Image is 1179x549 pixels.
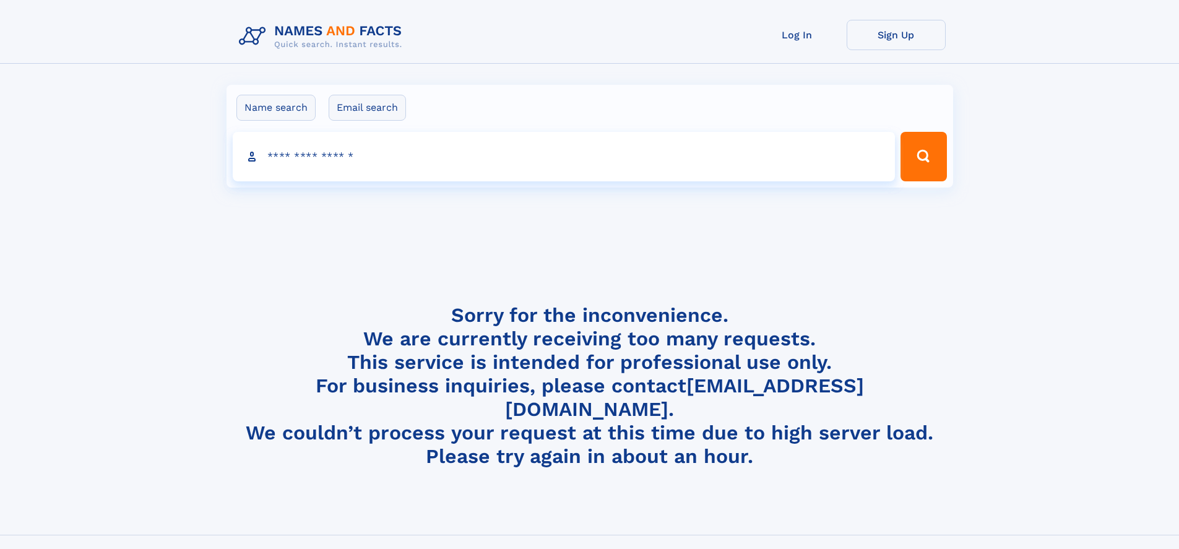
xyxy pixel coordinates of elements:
[236,95,316,121] label: Name search
[329,95,406,121] label: Email search
[748,20,847,50] a: Log In
[847,20,946,50] a: Sign Up
[900,132,946,181] button: Search Button
[234,303,946,469] h4: Sorry for the inconvenience. We are currently receiving too many requests. This service is intend...
[505,374,864,421] a: [EMAIL_ADDRESS][DOMAIN_NAME]
[234,20,412,53] img: Logo Names and Facts
[233,132,896,181] input: search input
